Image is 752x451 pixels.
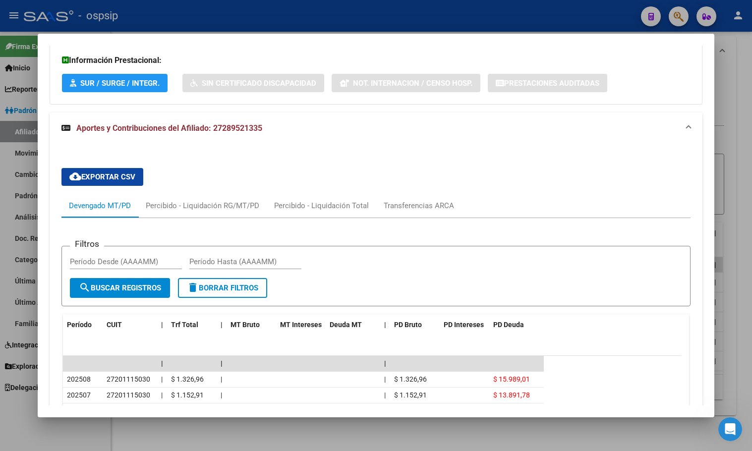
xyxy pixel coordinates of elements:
[221,391,222,399] span: |
[67,321,92,329] span: Período
[221,321,223,329] span: |
[444,321,484,329] span: PD Intereses
[227,314,276,336] datatable-header-cell: MT Bruto
[76,123,262,133] span: Aportes y Contribuciones del Afiliado: 27289521335
[62,55,690,66] h3: Información Prestacional:
[384,359,386,367] span: |
[504,79,599,88] span: Prestaciones Auditadas
[178,278,267,298] button: Borrar Filtros
[280,321,322,329] span: MT Intereses
[70,278,170,298] button: Buscar Registros
[80,79,160,88] span: SUR / SURGE / INTEGR.
[384,200,454,211] div: Transferencias ARCA
[332,74,480,92] button: Not. Internacion / Censo Hosp.
[493,321,524,329] span: PD Deuda
[221,359,223,367] span: |
[167,314,217,336] datatable-header-cell: Trf Total
[107,321,122,329] span: CUIT
[79,283,161,292] span: Buscar Registros
[384,321,386,329] span: |
[69,172,135,181] span: Exportar CSV
[493,375,530,383] span: $ 15.989,01
[380,314,390,336] datatable-header-cell: |
[330,321,362,329] span: Deuda MT
[202,79,316,88] span: Sin Certificado Discapacidad
[161,375,163,383] span: |
[384,375,386,383] span: |
[384,391,386,399] span: |
[488,74,607,92] button: Prestaciones Auditadas
[107,391,150,399] span: 27201115030
[103,314,157,336] datatable-header-cell: CUIT
[217,314,227,336] datatable-header-cell: |
[70,238,104,249] h3: Filtros
[394,391,427,399] span: $ 1.152,91
[171,391,204,399] span: $ 1.152,91
[157,314,167,336] datatable-header-cell: |
[63,314,103,336] datatable-header-cell: Período
[182,74,324,92] button: Sin Certificado Discapacidad
[50,113,702,144] mat-expansion-panel-header: Aportes y Contribuciones del Afiliado: 27289521335
[61,168,143,186] button: Exportar CSV
[353,79,472,88] span: Not. Internacion / Censo Hosp.
[221,375,222,383] span: |
[67,375,91,383] span: 202508
[493,391,530,399] span: $ 13.891,78
[161,391,163,399] span: |
[67,391,91,399] span: 202507
[276,314,326,336] datatable-header-cell: MT Intereses
[390,314,440,336] datatable-header-cell: PD Bruto
[489,314,544,336] datatable-header-cell: PD Deuda
[394,375,427,383] span: $ 1.326,96
[326,314,380,336] datatable-header-cell: Deuda MT
[79,282,91,293] mat-icon: search
[171,375,204,383] span: $ 1.326,96
[394,321,422,329] span: PD Bruto
[62,74,168,92] button: SUR / SURGE / INTEGR.
[187,282,199,293] mat-icon: delete
[187,283,258,292] span: Borrar Filtros
[161,359,163,367] span: |
[231,321,260,329] span: MT Bruto
[171,321,198,329] span: Trf Total
[440,314,489,336] datatable-header-cell: PD Intereses
[718,417,742,441] iframe: Intercom live chat
[146,200,259,211] div: Percibido - Liquidación RG/MT/PD
[69,170,81,182] mat-icon: cloud_download
[69,200,131,211] div: Devengado MT/PD
[274,200,369,211] div: Percibido - Liquidación Total
[161,321,163,329] span: |
[107,375,150,383] span: 27201115030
